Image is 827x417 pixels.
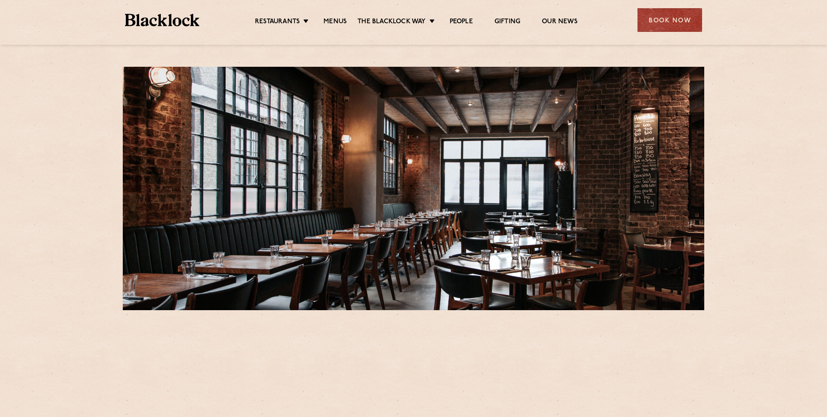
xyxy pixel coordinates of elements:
[494,18,520,27] a: Gifting
[323,18,347,27] a: Menus
[450,18,473,27] a: People
[125,14,199,26] img: BL_Textured_Logo-footer-cropped.svg
[542,18,578,27] a: Our News
[637,8,702,32] div: Book Now
[255,18,300,27] a: Restaurants
[358,18,426,27] a: The Blacklock Way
